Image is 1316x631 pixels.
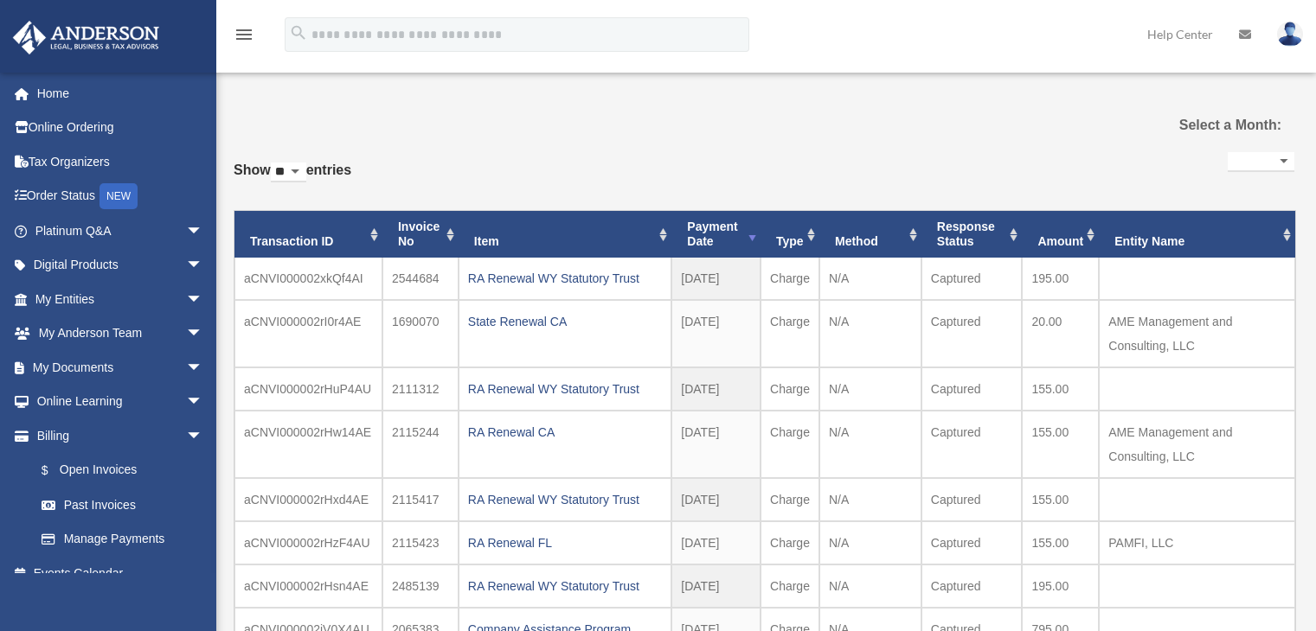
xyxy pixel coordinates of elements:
td: N/A [819,478,921,521]
a: My Entitiesarrow_drop_down [12,282,229,316]
td: Captured [921,521,1023,564]
td: Charge [761,411,819,478]
td: [DATE] [671,300,761,367]
th: Invoice No: activate to sort column ascending [382,211,459,258]
td: 2485139 [382,564,459,608]
td: Charge [761,300,819,367]
a: Events Calendar [12,556,229,590]
a: Platinum Q&Aarrow_drop_down [12,214,229,248]
td: Charge [761,478,819,521]
img: User Pic [1277,22,1303,47]
td: Charge [761,521,819,564]
td: Captured [921,478,1023,521]
td: aCNVI000002rHzF4AU [234,521,382,564]
td: 2115244 [382,411,459,478]
td: [DATE] [671,258,761,300]
th: Transaction ID: activate to sort column ascending [234,211,382,258]
a: Digital Productsarrow_drop_down [12,248,229,283]
td: aCNVI000002rI0r4AE [234,300,382,367]
img: Anderson Advisors Platinum Portal [8,21,164,54]
a: My Documentsarrow_drop_down [12,350,229,385]
td: N/A [819,367,921,411]
a: My Anderson Teamarrow_drop_down [12,316,229,351]
th: Item: activate to sort column ascending [459,211,671,258]
span: arrow_drop_down [186,248,221,284]
td: N/A [819,521,921,564]
td: Captured [921,258,1023,300]
a: Past Invoices [24,488,221,522]
label: Show entries [234,158,351,200]
i: search [289,23,308,42]
td: aCNVI000002rHxd4AE [234,478,382,521]
td: 195.00 [1022,564,1099,608]
th: Response Status: activate to sort column ascending [921,211,1023,258]
td: Captured [921,367,1023,411]
td: aCNVI000002rHw14AE [234,411,382,478]
td: [DATE] [671,411,761,478]
td: 195.00 [1022,258,1099,300]
span: arrow_drop_down [186,418,221,454]
a: menu [234,30,254,45]
td: 155.00 [1022,367,1099,411]
td: N/A [819,564,921,608]
span: arrow_drop_down [186,316,221,352]
td: PAMFI, LLC [1099,521,1295,564]
div: State Renewal CA [468,309,662,334]
td: N/A [819,411,921,478]
td: aCNVI000002rHuP4AU [234,367,382,411]
a: Manage Payments [24,522,229,557]
a: Billingarrow_drop_down [12,418,229,453]
td: 155.00 [1022,411,1099,478]
div: NEW [100,183,138,209]
td: [DATE] [671,564,761,608]
td: N/A [819,258,921,300]
td: Charge [761,367,819,411]
div: RA Renewal WY Statutory Trust [468,574,662,598]
a: Tax Organizers [12,144,229,179]
td: 155.00 [1022,521,1099,564]
div: RA Renewal WY Statutory Trust [468,488,662,512]
td: 2115417 [382,478,459,521]
td: Captured [921,300,1023,367]
span: arrow_drop_down [186,214,221,249]
th: Amount: activate to sort column ascending [1022,211,1099,258]
td: Charge [761,564,819,608]
td: AME Management and Consulting, LLC [1099,411,1295,478]
a: $Open Invoices [24,453,229,488]
td: [DATE] [671,521,761,564]
td: 2111312 [382,367,459,411]
div: RA Renewal CA [468,420,662,444]
th: Entity Name: activate to sort column ascending [1099,211,1295,258]
td: 20.00 [1022,300,1099,367]
td: 155.00 [1022,478,1099,521]
span: $ [51,460,60,481]
label: Select a Month: [1131,113,1281,137]
td: Charge [761,258,819,300]
select: Showentries [271,163,306,182]
td: 1690070 [382,300,459,367]
td: 2544684 [382,258,459,300]
span: arrow_drop_down [186,282,221,317]
div: RA Renewal WY Statutory Trust [468,377,662,401]
th: Type: activate to sort column ascending [761,211,819,258]
a: Home [12,76,229,111]
span: arrow_drop_down [186,385,221,420]
td: 2115423 [382,521,459,564]
td: aCNVI000002xkQf4AI [234,258,382,300]
i: menu [234,24,254,45]
div: RA Renewal FL [468,531,662,555]
span: arrow_drop_down [186,350,221,386]
td: Captured [921,564,1023,608]
td: [DATE] [671,478,761,521]
td: aCNVI000002rHsn4AE [234,564,382,608]
td: N/A [819,300,921,367]
div: RA Renewal WY Statutory Trust [468,266,662,290]
td: Captured [921,411,1023,478]
a: Online Ordering [12,111,229,145]
td: AME Management and Consulting, LLC [1099,300,1295,367]
th: Payment Date: activate to sort column ascending [671,211,761,258]
td: [DATE] [671,367,761,411]
a: Order StatusNEW [12,179,229,214]
a: Online Learningarrow_drop_down [12,385,229,419]
th: Method: activate to sort column ascending [819,211,921,258]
